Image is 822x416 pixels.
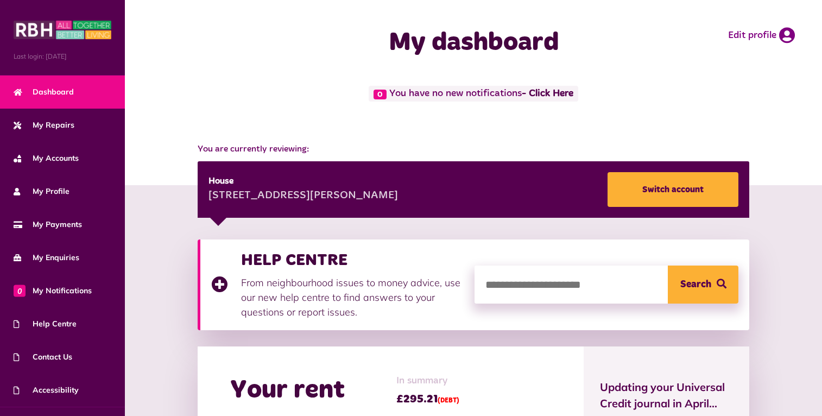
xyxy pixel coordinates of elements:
[680,266,711,304] span: Search
[438,398,459,404] span: (DEBT)
[14,351,72,363] span: Contact Us
[14,86,74,98] span: Dashboard
[241,250,464,270] h3: HELP CENTRE
[14,318,77,330] span: Help Centre
[374,90,387,99] span: 0
[230,375,345,406] h2: Your rent
[369,86,578,102] span: You have no new notifications
[208,175,398,188] div: House
[608,172,738,207] a: Switch account
[310,27,637,59] h1: My dashboard
[14,52,111,61] span: Last login: [DATE]
[14,119,74,131] span: My Repairs
[14,285,92,297] span: My Notifications
[14,19,111,41] img: MyRBH
[14,186,69,197] span: My Profile
[522,89,573,99] a: - Click Here
[396,391,459,407] span: £295.21
[14,385,79,396] span: Accessibility
[241,275,464,319] p: From neighbourhood issues to money advice, use our new help centre to find answers to your questi...
[14,219,82,230] span: My Payments
[728,27,795,43] a: Edit profile
[208,188,398,204] div: [STREET_ADDRESS][PERSON_NAME]
[600,379,733,412] span: Updating your Universal Credit journal in April...
[14,285,26,297] span: 0
[396,374,459,388] span: In summary
[14,252,79,263] span: My Enquiries
[198,143,750,156] span: You are currently reviewing:
[668,266,738,304] button: Search
[14,153,79,164] span: My Accounts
